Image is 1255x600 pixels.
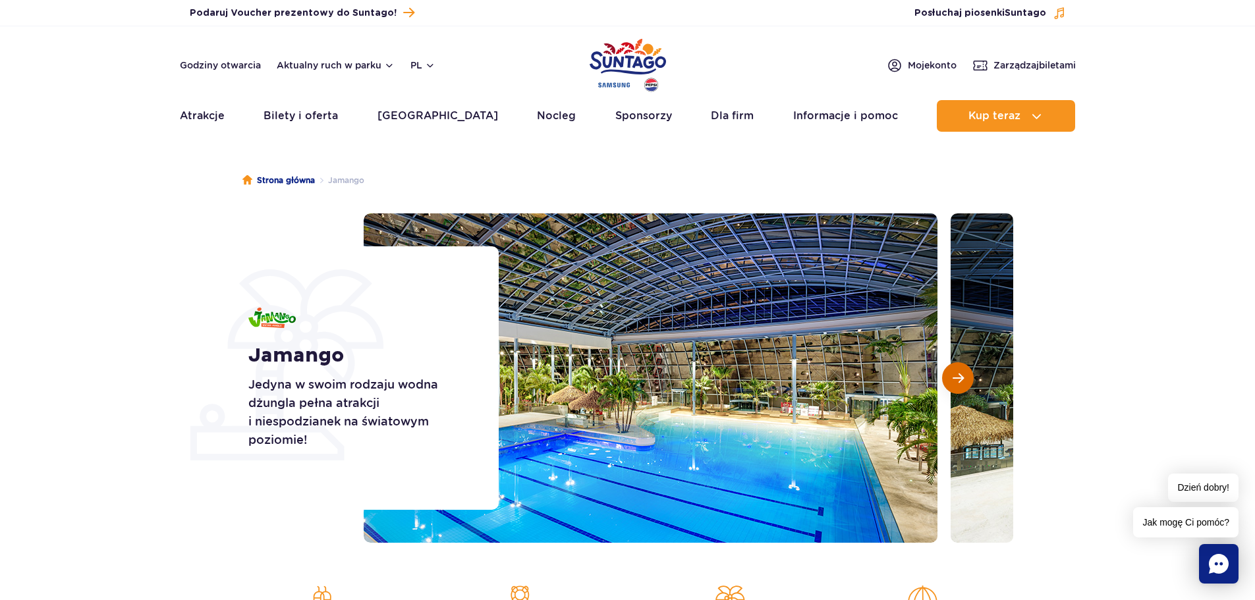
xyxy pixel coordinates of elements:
[914,7,1066,20] button: Posłuchaj piosenkiSuntago
[537,100,576,132] a: Nocleg
[1199,544,1239,584] div: Chat
[793,100,898,132] a: Informacje i pomoc
[264,100,338,132] a: Bilety i oferta
[248,308,296,328] img: Jamango
[942,362,974,394] button: Następny slajd
[993,59,1076,72] span: Zarządzaj biletami
[180,100,225,132] a: Atrakcje
[615,100,672,132] a: Sponsorzy
[1133,507,1239,537] span: Jak mogę Ci pomóc?
[248,375,469,449] p: Jedyna w swoim rodzaju wodna dżungla pełna atrakcji i niespodzianek na światowym poziomie!
[1005,9,1046,18] span: Suntago
[908,59,957,72] span: Moje konto
[410,59,435,72] button: pl
[711,100,754,132] a: Dla firm
[914,7,1046,20] span: Posłuchaj piosenki
[277,60,395,70] button: Aktualny ruch w parku
[190,4,414,22] a: Podaruj Voucher prezentowy do Suntago!
[190,7,397,20] span: Podaruj Voucher prezentowy do Suntago!
[972,57,1076,73] a: Zarządzajbiletami
[242,174,315,187] a: Strona główna
[937,100,1075,132] button: Kup teraz
[248,344,469,368] h1: Jamango
[968,110,1020,122] span: Kup teraz
[180,59,261,72] a: Godziny otwarcia
[1168,474,1239,502] span: Dzień dobry!
[887,57,957,73] a: Mojekonto
[590,33,666,94] a: Park of Poland
[377,100,498,132] a: [GEOGRAPHIC_DATA]
[315,174,364,187] li: Jamango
